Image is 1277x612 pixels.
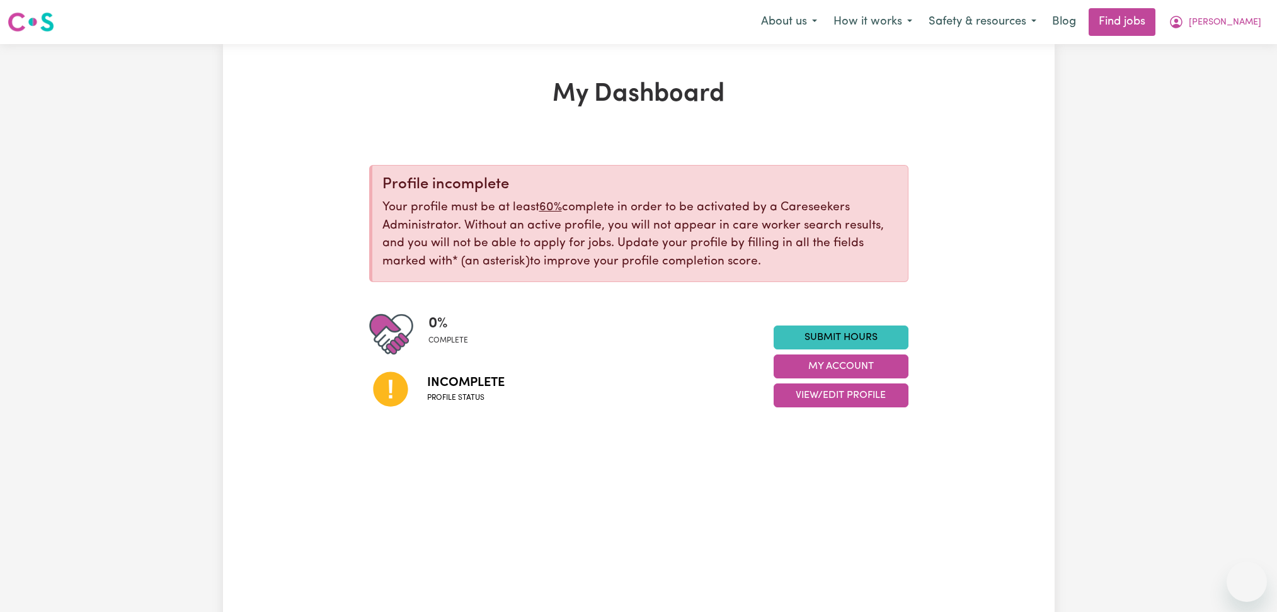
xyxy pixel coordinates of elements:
a: Find jobs [1089,8,1155,36]
a: Careseekers logo [8,8,54,37]
div: Profile incomplete [382,176,898,194]
button: About us [753,9,825,35]
iframe: Button to launch messaging window [1227,562,1267,602]
button: My Account [774,354,908,378]
u: 60% [539,201,562,213]
div: Profile completeness: 0% [428,312,478,356]
span: Profile status [427,392,505,404]
span: Incomplete [427,373,505,392]
span: [PERSON_NAME] [1189,16,1261,30]
a: Blog [1045,8,1084,36]
button: How it works [825,9,920,35]
button: View/Edit Profile [774,383,908,407]
span: 0 % [428,312,468,335]
h1: My Dashboard [369,79,908,110]
button: Safety & resources [920,9,1045,35]
span: complete [428,335,468,346]
span: an asterisk [452,256,530,268]
img: Careseekers logo [8,11,54,33]
button: My Account [1160,9,1269,35]
a: Submit Hours [774,326,908,349]
p: Your profile must be at least complete in order to be activated by a Careseekers Administrator. W... [382,199,898,271]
